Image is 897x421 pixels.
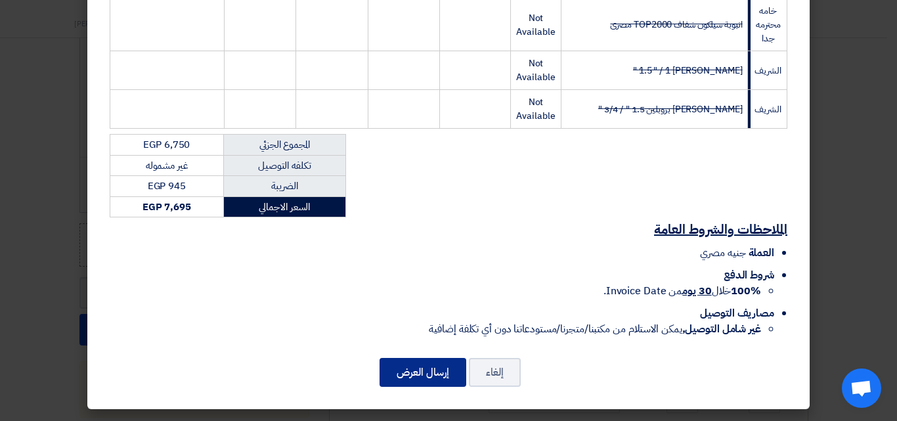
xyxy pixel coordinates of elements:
[633,64,743,78] strike: [PERSON_NAME] 1.5 " / 1 "
[842,368,881,408] a: Open chat
[603,283,761,299] span: خلال من Invoice Date.
[516,56,555,84] span: Not Available
[380,358,466,387] button: إرسال العرض
[748,51,787,90] td: الشريف
[148,179,186,193] span: EGP 945
[516,95,555,123] span: Not Available
[223,196,345,217] td: السعر الاجمالي
[598,102,743,116] strike: [PERSON_NAME] بروبلين 1.5 " / 3/4 "
[654,219,787,239] u: الملاحظات والشروط العامة
[724,267,774,283] span: شروط الدفع
[749,245,774,261] span: العملة
[223,176,345,197] td: الضريبة
[223,135,345,156] td: المجموع الجزئي
[516,11,555,39] span: Not Available
[146,158,188,173] span: غير مشموله
[110,135,224,156] td: EGP 6,750
[142,200,191,214] strong: EGP 7,695
[748,90,787,129] td: الشريف
[700,245,745,261] span: جنيه مصري
[110,321,761,337] li: يمكن الاستلام من مكتبنا/متجرنا/مستودعاتنا دون أي تكلفة إضافية
[469,358,521,387] button: إلغاء
[682,321,761,337] strong: غير شامل التوصيل,
[682,283,711,299] u: 30 يوم
[610,18,742,32] strike: انبوبة سيلكون شفاف TOP2000 مصرى
[223,155,345,176] td: تكلفه التوصيل
[700,305,774,321] span: مصاريف التوصيل
[731,283,761,299] strong: 100%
